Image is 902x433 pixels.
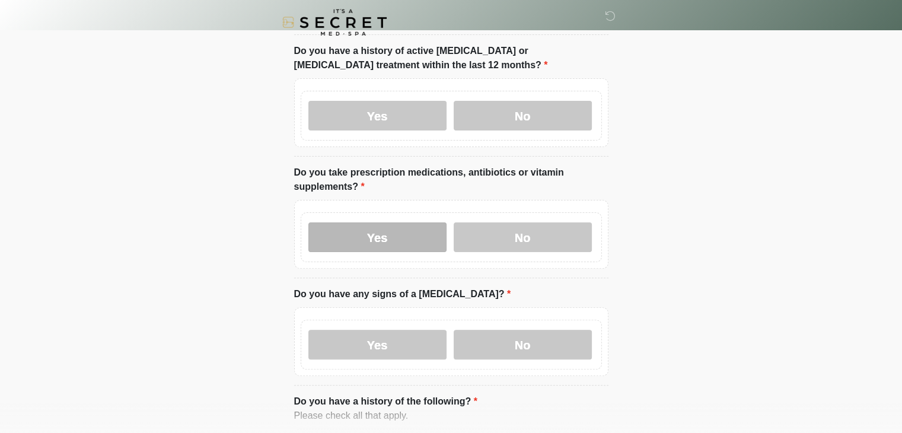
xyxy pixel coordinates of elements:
[282,9,387,36] img: It's A Secret Med Spa Logo
[308,101,447,130] label: Yes
[294,165,608,194] label: Do you take prescription medications, antibiotics or vitamin supplements?
[294,44,608,72] label: Do you have a history of active [MEDICAL_DATA] or [MEDICAL_DATA] treatment within the last 12 mon...
[294,394,477,409] label: Do you have a history of the following?
[454,330,592,359] label: No
[294,409,608,423] div: Please check all that apply.
[454,222,592,252] label: No
[308,330,447,359] label: Yes
[294,287,511,301] label: Do you have any signs of a [MEDICAL_DATA]?
[454,101,592,130] label: No
[308,222,447,252] label: Yes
